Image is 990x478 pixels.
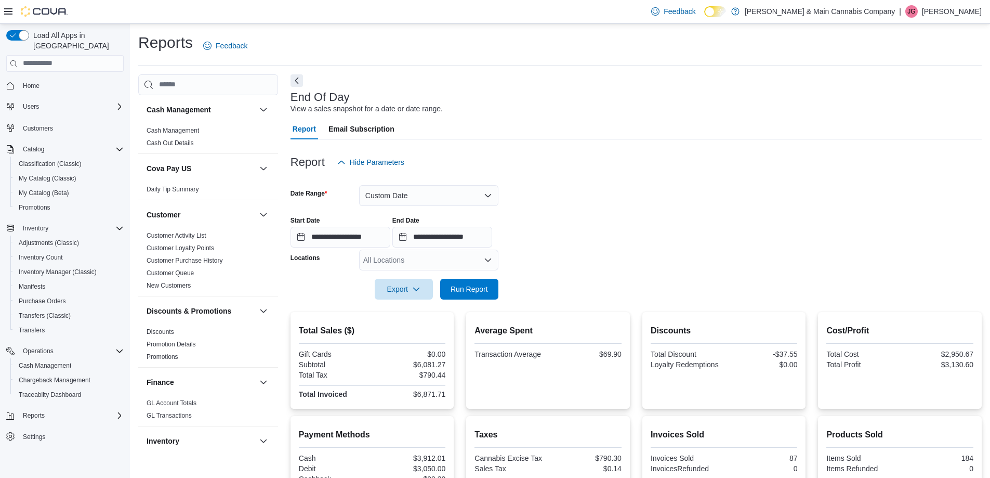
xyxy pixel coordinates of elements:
h3: Finance [147,377,174,387]
span: Settings [19,430,124,443]
h2: Cost/Profit [826,325,973,337]
span: My Catalog (Beta) [19,189,69,197]
button: Adjustments (Classic) [10,236,128,250]
button: My Catalog (Beta) [10,186,128,200]
button: Inventory [2,221,128,236]
input: Dark Mode [704,6,726,17]
span: Email Subscription [328,119,394,139]
div: Total Tax [299,371,370,379]
button: Cash Management [147,105,255,115]
a: Traceabilty Dashboard [15,389,85,401]
button: Cova Pay US [147,163,255,174]
span: Home [19,79,124,92]
span: Customer Activity List [147,231,206,240]
span: Export [381,279,427,300]
div: Sales Tax [474,464,546,473]
a: Classification (Classic) [15,158,86,170]
h2: Products Sold [826,429,973,441]
strong: Total Invoiced [299,390,347,398]
a: New Customers [147,282,191,289]
p: [PERSON_NAME] [922,5,982,18]
div: Total Profit [826,360,897,369]
button: Discounts & Promotions [257,305,270,317]
button: Reports [2,408,128,423]
span: GL Account Totals [147,399,196,407]
button: Inventory [257,435,270,447]
h1: Reports [138,32,193,53]
button: Inventory Manager (Classic) [10,265,128,279]
span: Home [23,82,39,90]
div: InvoicesRefunded [651,464,722,473]
button: Hide Parameters [333,152,408,173]
a: Promotions [15,201,55,214]
div: $790.44 [374,371,445,379]
span: Operations [19,345,124,357]
span: Customers [19,121,124,134]
span: My Catalog (Classic) [15,172,124,185]
button: Traceabilty Dashboard [10,387,128,402]
div: Finance [138,397,278,426]
div: $69.90 [550,350,622,358]
span: Adjustments (Classic) [19,239,79,247]
button: Custom Date [359,185,498,206]
div: 0 [726,464,797,473]
button: Export [375,279,433,300]
span: Traceabilty Dashboard [15,389,124,401]
span: Transfers [15,324,124,337]
button: Classification (Classic) [10,157,128,171]
button: My Catalog (Classic) [10,171,128,186]
span: Customers [23,124,53,133]
a: Customer Loyalty Points [147,244,214,252]
input: Press the down key to open a popover containing a calendar. [291,227,390,248]
div: Cash [299,454,370,462]
button: Next [291,74,303,87]
div: Debit [299,464,370,473]
span: Inventory Count [15,251,124,264]
div: Cash Management [138,124,278,153]
div: Discounts & Promotions [138,326,278,367]
a: Inventory Manager (Classic) [15,266,101,278]
span: Transfers (Classic) [19,312,71,320]
div: Subtotal [299,360,370,369]
span: Feedback [664,6,695,17]
h3: Cash Management [147,105,211,115]
a: My Catalog (Beta) [15,187,73,199]
a: Adjustments (Classic) [15,237,83,249]
h2: Invoices Sold [651,429,798,441]
h2: Average Spent [474,325,622,337]
label: End Date [392,216,419,225]
a: Home [19,80,44,92]
div: -$37.55 [726,350,797,358]
button: Inventory Count [10,250,128,265]
div: Total Cost [826,350,897,358]
h3: Inventory [147,436,179,446]
h3: Discounts & Promotions [147,306,231,316]
h2: Taxes [474,429,622,441]
a: Feedback [199,35,252,56]
div: $0.14 [550,464,622,473]
div: $0.00 [726,360,797,369]
a: Cash Management [147,127,199,134]
label: Date Range [291,189,327,198]
button: Promotions [10,200,128,215]
h3: Cova Pay US [147,163,191,174]
a: GL Transactions [147,412,192,419]
a: Cash Out Details [147,139,194,147]
button: Home [2,78,128,93]
span: Manifests [19,282,45,291]
input: Press the down key to open a popover containing a calendar. [392,227,492,248]
h2: Payment Methods [299,429,446,441]
div: $3,912.01 [374,454,445,462]
span: Inventory Count [19,253,63,262]
a: Transfers [15,324,49,337]
span: Inventory [23,224,48,232]
div: 184 [902,454,973,462]
button: Transfers [10,323,128,338]
h3: Report [291,156,325,169]
button: Reports [19,409,49,422]
span: Adjustments (Classic) [15,237,124,249]
span: Chargeback Management [15,374,124,386]
button: Catalog [19,143,48,156]
span: Load All Apps in [GEOGRAPHIC_DATA] [29,30,124,51]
